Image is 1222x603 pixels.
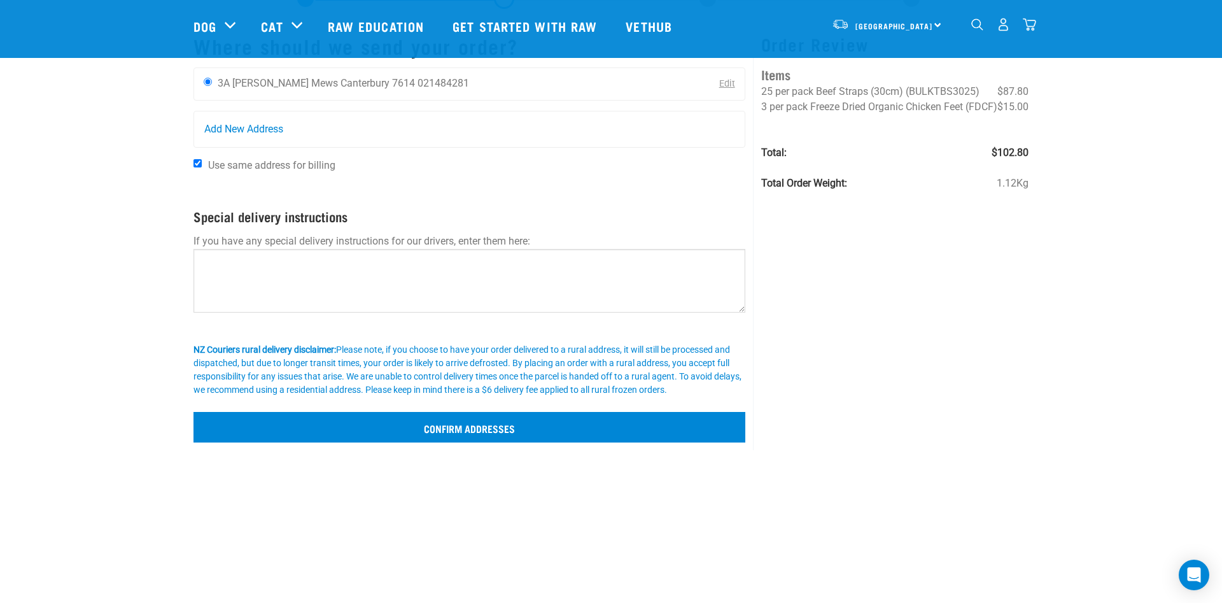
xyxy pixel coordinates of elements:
strong: Total Order Weight: [761,177,847,189]
span: Use same address for billing [208,159,335,171]
span: 1.12Kg [997,176,1029,191]
h4: Items [761,64,1029,84]
img: van-moving.png [832,18,849,30]
a: Get started with Raw [440,1,613,52]
input: Confirm addresses [193,412,745,443]
a: Edit [719,78,735,89]
div: Please note, if you choose to have your order delivered to a rural address, it will still be proc... [193,343,745,397]
span: 25 per pack Beef Straps (30cm) (BULKTBS3025) [761,85,980,97]
li: Canterbury 7614 [341,77,415,89]
span: $15.00 [997,99,1029,115]
span: $102.80 [992,145,1029,160]
a: Cat [261,17,283,36]
li: 3A [PERSON_NAME] Mews [218,77,338,89]
img: home-icon@2x.png [1023,18,1036,31]
b: NZ Couriers rural delivery disclaimer: [193,344,336,355]
a: Raw Education [315,1,440,52]
input: Use same address for billing [193,159,202,167]
a: Vethub [613,1,688,52]
li: 021484281 [418,77,469,89]
h4: Special delivery instructions [193,209,745,223]
a: Add New Address [194,111,745,147]
span: [GEOGRAPHIC_DATA] [855,24,932,28]
div: Open Intercom Messenger [1179,560,1209,590]
span: Add New Address [204,122,283,137]
span: $87.80 [997,84,1029,99]
a: Dog [193,17,216,36]
strong: Total: [761,146,787,159]
span: 3 per pack Freeze Dried Organic Chicken Feet (FDCF) [761,101,997,113]
img: home-icon-1@2x.png [971,18,983,31]
p: If you have any special delivery instructions for our drivers, enter them here: [193,234,745,249]
img: user.png [997,18,1010,31]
